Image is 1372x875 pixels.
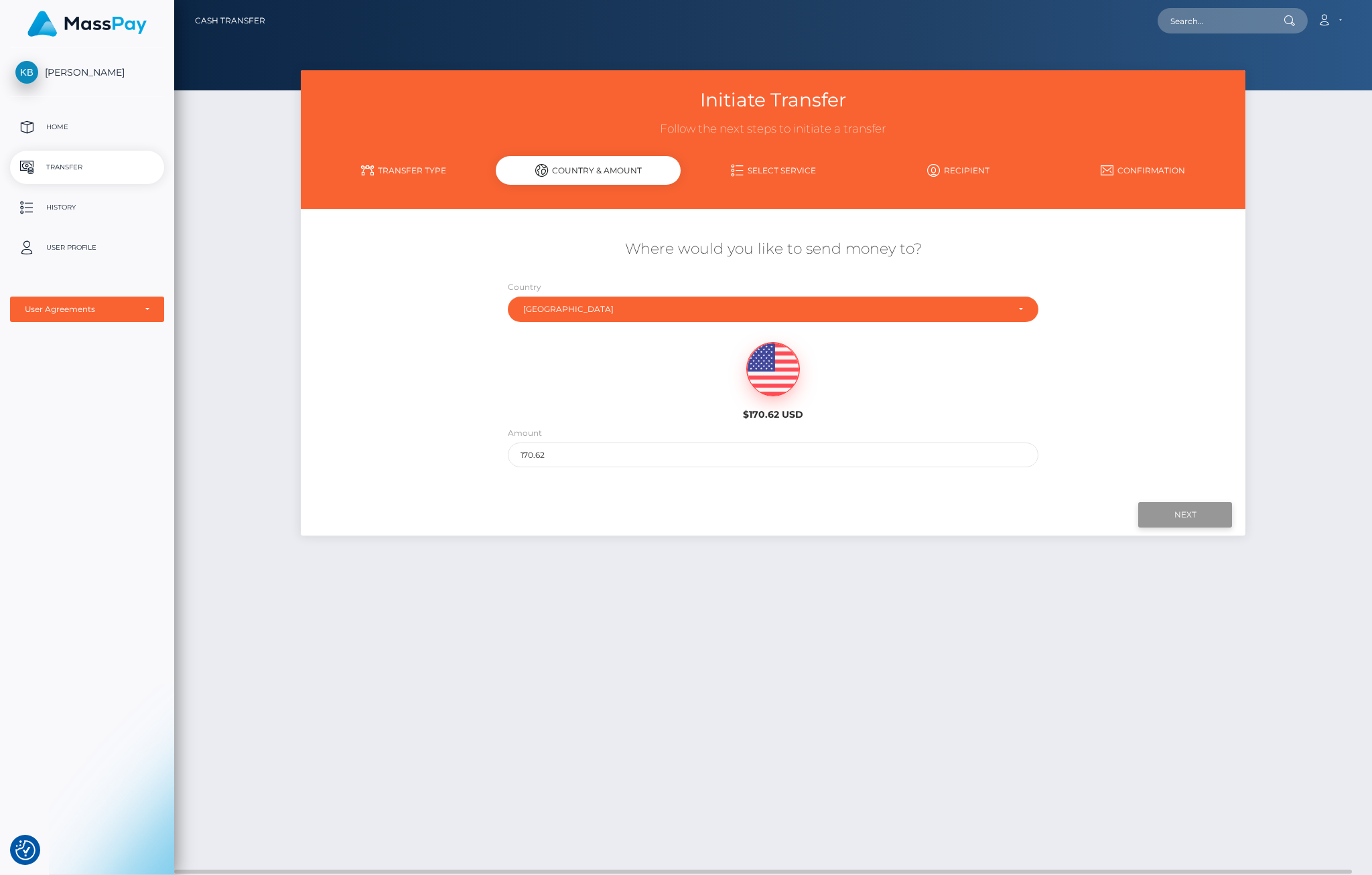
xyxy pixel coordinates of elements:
input: Next [1138,502,1232,528]
img: MassPay [27,11,147,37]
label: Amount [508,427,542,439]
p: User Profile [15,238,159,258]
a: History [10,191,164,224]
a: Recipient [866,159,1050,182]
p: Transfer [15,157,159,177]
h5: Where would you like to send money to? [311,239,1235,260]
img: Revisit consent button [15,840,36,860]
span: [PERSON_NAME] [10,66,164,78]
a: Transfer Type [311,159,496,182]
div: User Agreements [25,304,135,315]
label: Country [508,281,541,293]
button: User Agreements [10,297,164,322]
a: Transfer [10,151,164,184]
p: Home [15,117,159,137]
img: USD.png [747,343,799,396]
div: [GEOGRAPHIC_DATA] [523,304,1008,315]
a: Cash Transfer [195,7,265,35]
div: Country & Amount [496,156,681,185]
h3: Initiate Transfer [311,87,1235,113]
p: History [15,197,159,218]
a: Confirmation [1050,159,1235,182]
a: User Profile [10,231,164,264]
a: Home [10,110,164,144]
button: United States [508,297,1039,322]
input: Amount to send in USD (Maximum: 170.62) [508,443,1039,467]
button: Consent Preferences [15,840,36,860]
h3: Follow the next steps to initiate a transfer [311,121,1235,137]
h6: $170.62 USD [652,409,894,420]
input: Search... [1158,8,1284,33]
a: Select Service [681,159,866,182]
